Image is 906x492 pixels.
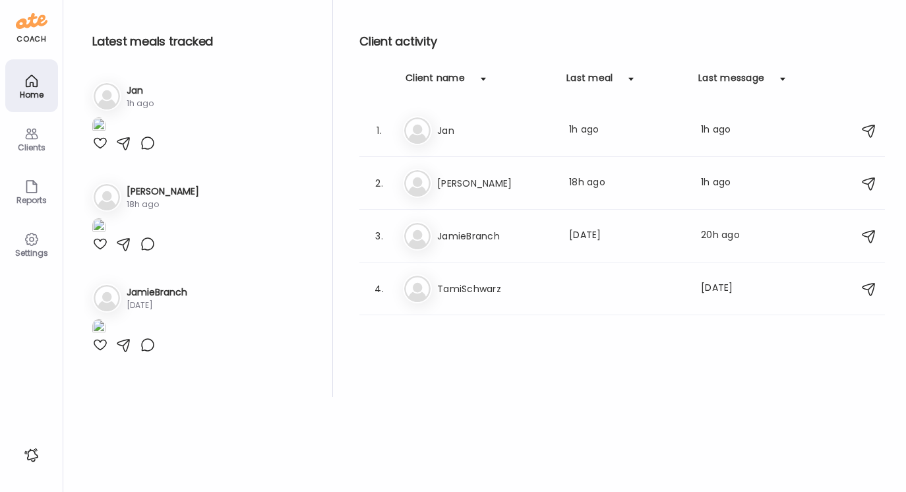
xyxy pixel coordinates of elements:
[127,199,199,210] div: 18h ago
[404,276,431,302] img: bg-avatar-default.svg
[437,123,553,138] h3: Jan
[566,71,613,92] div: Last meal
[92,218,106,236] img: images%2F34M9xvfC7VOFbuVuzn79gX2qEI22%2FiN0x2lhoFyzTilrEvMQm%2Fqrdqh38YGosczjLSgHZw_1080
[569,175,685,191] div: 18h ago
[359,32,885,51] h2: Client activity
[404,170,431,197] img: bg-avatar-default.svg
[569,123,685,138] div: 1h ago
[371,228,387,244] div: 3.
[437,228,553,244] h3: JamieBranch
[92,117,106,135] img: images%2FgxsDnAh2j9WNQYhcT5jOtutxUNC2%2FDx7KAWfOZ9fhxQFrY6Si%2FN70F530ASzjbCtc2qrLG_1080
[8,196,55,204] div: Reports
[701,175,752,191] div: 1h ago
[371,281,387,297] div: 4.
[92,32,311,51] h2: Latest meals tracked
[701,281,752,297] div: [DATE]
[16,11,47,32] img: ate
[698,71,764,92] div: Last message
[127,84,154,98] h3: Jan
[371,175,387,191] div: 2.
[8,249,55,257] div: Settings
[437,281,553,297] h3: TamiSchwarz
[701,123,752,138] div: 1h ago
[404,117,431,144] img: bg-avatar-default.svg
[701,228,752,244] div: 20h ago
[437,175,553,191] h3: [PERSON_NAME]
[127,299,187,311] div: [DATE]
[127,185,199,199] h3: [PERSON_NAME]
[127,286,187,299] h3: JamieBranch
[94,285,120,311] img: bg-avatar-default.svg
[94,83,120,109] img: bg-avatar-default.svg
[8,90,55,99] div: Home
[127,98,154,109] div: 1h ago
[16,34,46,45] div: coach
[94,184,120,210] img: bg-avatar-default.svg
[8,143,55,152] div: Clients
[569,228,685,244] div: [DATE]
[92,319,106,337] img: images%2FXImTVQBs16eZqGQ4AKMzePIDoFr2%2FcR4pTXF4rrD5Cv7Ysf1t%2FSrb4EPEaeQXTFGD5vQCm_1080
[371,123,387,138] div: 1.
[404,223,431,249] img: bg-avatar-default.svg
[406,71,465,92] div: Client name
